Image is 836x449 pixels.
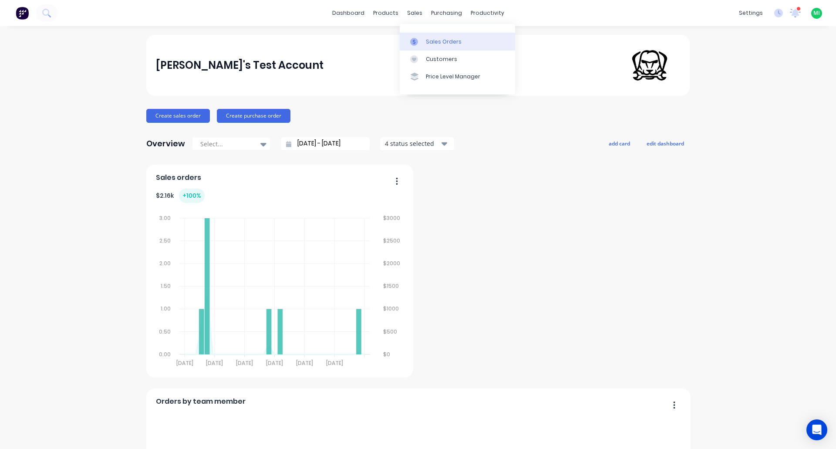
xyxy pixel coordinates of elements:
[159,214,170,222] tspan: 3.00
[806,419,827,440] div: Open Intercom Messenger
[206,359,223,367] tspan: [DATE]
[158,351,170,358] tspan: 0.00
[156,396,246,407] span: Orders by team member
[160,282,170,290] tspan: 1.50
[400,33,515,50] a: Sales Orders
[369,7,403,20] div: products
[380,137,454,150] button: 4 status selected
[400,51,515,68] a: Customers
[427,7,466,20] div: purchasing
[403,7,427,20] div: sales
[466,7,509,20] div: productivity
[159,260,170,267] tspan: 2.00
[156,172,201,183] span: Sales orders
[159,237,170,244] tspan: 2.50
[179,189,205,203] div: + 100 %
[328,7,369,20] a: dashboard
[236,359,253,367] tspan: [DATE]
[735,7,767,20] div: settings
[426,38,462,46] div: Sales Orders
[813,9,820,17] span: MI
[426,55,457,63] div: Customers
[16,7,29,20] img: Factory
[156,57,324,74] div: [PERSON_NAME]'s Test Account
[326,359,343,367] tspan: [DATE]
[158,328,170,335] tspan: 0.50
[160,305,170,313] tspan: 1.00
[383,305,399,313] tspan: $1000
[146,109,210,123] button: Create sales order
[641,138,690,149] button: edit dashboard
[383,260,400,267] tspan: $2000
[383,237,400,244] tspan: $2500
[383,214,400,222] tspan: $3000
[296,359,313,367] tspan: [DATE]
[156,189,205,203] div: $ 2.16k
[383,328,397,335] tspan: $500
[426,73,480,81] div: Price Level Manager
[146,135,185,152] div: Overview
[217,109,290,123] button: Create purchase order
[383,351,390,358] tspan: $0
[266,359,283,367] tspan: [DATE]
[385,139,440,148] div: 4 status selected
[383,282,399,290] tspan: $1500
[400,68,515,85] a: Price Level Manager
[603,138,636,149] button: add card
[619,35,680,96] img: Maricar's Test Account
[176,359,193,367] tspan: [DATE]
